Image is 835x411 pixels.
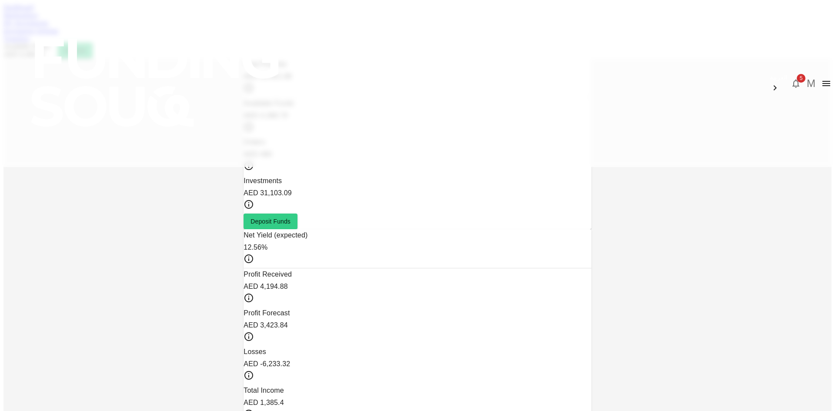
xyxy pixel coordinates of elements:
button: Deposit Funds [244,214,297,229]
div: 12.56% [244,241,591,254]
span: Total Income [244,387,284,394]
span: Investments [244,177,282,184]
div: AED 1,385.4 [244,397,591,409]
button: M [805,77,818,90]
span: Net Yield (expected) [244,231,307,239]
span: Profit Received [244,271,292,278]
div: AED 4,194.88 [244,281,591,293]
div: AED 31,103.09 [244,187,591,199]
div: AED 3,423.84 [244,319,591,331]
button: 5 [787,75,805,92]
span: Profit Forecast [244,309,290,317]
span: العربية [770,74,787,81]
span: 5 [797,74,805,83]
div: AED -6,233.32 [244,358,591,370]
span: Losses [244,348,266,355]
